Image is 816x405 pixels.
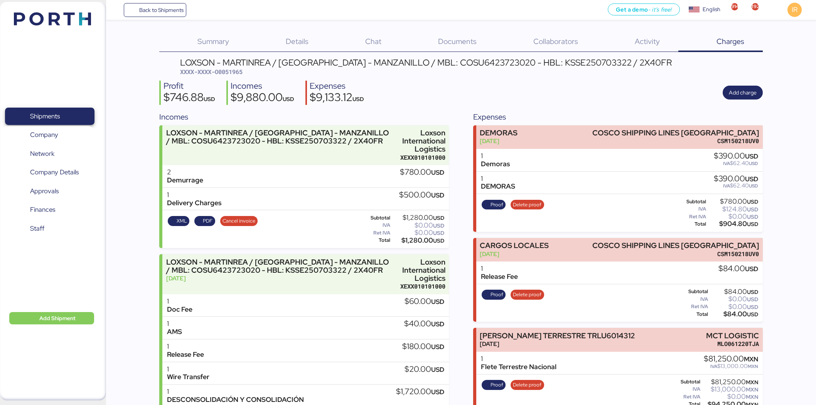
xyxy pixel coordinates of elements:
[167,373,209,381] div: Wire Transfer
[393,154,445,162] div: XEXX010101000
[220,216,258,226] button: Cancel invoice
[167,176,203,184] div: Demurrage
[223,217,255,225] span: Cancel invoice
[167,191,221,199] div: 1
[592,241,759,250] div: COSCO SHIPPING LINES [GEOGRAPHIC_DATA]
[166,274,390,282] div: [DATE]
[352,95,364,103] span: USD
[592,129,759,137] div: COSCO SHIPPING LINES [GEOGRAPHIC_DATA]
[513,201,541,209] span: Delete proof
[167,305,192,314] div: Doc Fee
[433,229,444,236] span: USD
[431,168,444,177] span: USD
[710,311,758,317] div: $84.00
[749,183,758,189] span: USD
[5,219,94,237] a: Staff
[708,206,758,212] div: $124.80
[30,186,59,197] span: Approvals
[310,81,364,92] div: Expenses
[747,304,758,310] span: USD
[30,148,54,159] span: Network
[511,380,544,390] button: Delete proof
[675,379,700,385] div: Subtotal
[747,198,758,205] span: USD
[481,273,518,281] div: Release Fee
[729,88,757,97] span: Add charge
[675,206,706,212] div: IVA
[30,223,44,234] span: Staff
[675,199,706,204] div: Subtotal
[717,36,744,46] span: Charges
[431,191,444,199] span: USD
[139,5,184,15] span: Back to Shipments
[747,311,758,318] span: USD
[365,36,381,46] span: Chat
[702,379,758,385] div: $81,250.00
[481,175,515,183] div: 1
[431,297,444,306] span: USD
[392,230,444,236] div: $0.00
[431,365,444,374] span: USD
[703,5,720,13] div: English
[714,183,758,189] div: $62.40
[5,108,94,125] a: Shipments
[167,343,204,351] div: 1
[400,168,444,177] div: $780.00
[111,3,124,17] button: Menu
[480,241,549,250] div: CARGOS LOCALES
[480,137,518,145] div: [DATE]
[167,168,203,176] div: 2
[675,312,708,317] div: Total
[30,167,79,178] span: Company Details
[166,129,390,145] div: LOXSON - MARTINREA / [GEOGRAPHIC_DATA] - MANZANILLO / MBL: COSU6423723020 - HBL: KSSE250703322 / ...
[714,160,758,166] div: $62.40
[480,332,635,340] div: [PERSON_NAME] TERRESTRE TRLU6014312
[746,386,758,393] span: MXN
[166,258,390,274] div: LOXSON - MARTINREA / [GEOGRAPHIC_DATA] - MANZANILLO / MBL: COSU6423723020 - HBL: KSSE250703322 / ...
[592,137,759,145] div: CSM150218UV0
[747,296,758,303] span: USD
[404,320,444,328] div: $40.00
[513,290,541,299] span: Delete proof
[167,320,182,328] div: 1
[402,343,444,351] div: $180.00
[393,282,445,290] div: XEXX010101000
[361,215,390,221] div: Subtotal
[393,129,445,153] div: Loxson International Logistics
[746,379,758,386] span: MXN
[194,216,215,226] button: PDF
[675,394,700,400] div: Ret IVA
[159,111,449,123] div: Incomes
[511,290,544,300] button: Delete proof
[231,81,294,92] div: Incomes
[431,320,444,328] span: USD
[310,92,364,105] div: $9,133.12
[702,386,758,392] div: $13,000.00
[747,221,758,228] span: USD
[747,289,758,295] span: USD
[708,221,758,227] div: $904.80
[431,343,444,351] span: USD
[405,365,444,374] div: $20.00
[164,92,215,105] div: $746.88
[203,217,212,225] span: PDF
[480,340,635,348] div: [DATE]
[361,223,390,228] div: IVA
[675,297,708,302] div: IVA
[180,68,243,76] span: XXXX-XXXX-O0051965
[473,111,763,123] div: Expenses
[438,36,477,46] span: Documents
[164,81,215,92] div: Profit
[30,111,60,122] span: Shipments
[714,152,758,160] div: $390.00
[511,200,544,210] button: Delete proof
[708,214,758,219] div: $0.00
[704,363,758,369] div: $13,000.00
[5,182,94,200] a: Approvals
[396,388,444,396] div: $1,720.00
[204,95,215,103] span: USD
[482,380,506,390] button: Proof
[706,332,759,340] div: MCT LOGISTIC
[592,250,759,258] div: CSM150218UV0
[675,214,706,219] div: Ret IVA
